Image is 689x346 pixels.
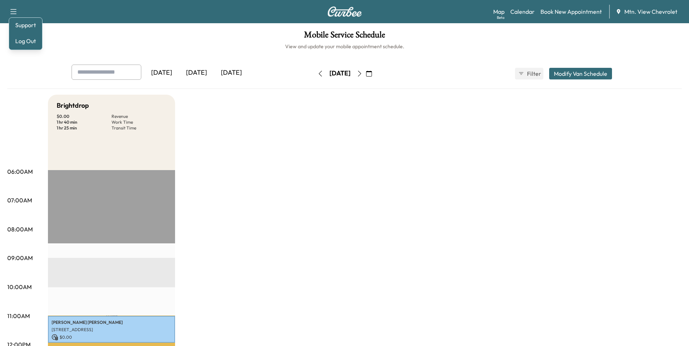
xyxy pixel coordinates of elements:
[57,119,112,125] p: 1 hr 40 min
[12,35,39,47] button: Log Out
[493,7,504,16] a: MapBeta
[7,254,33,262] p: 09:00AM
[549,68,612,79] button: Modify Van Schedule
[57,114,112,119] p: $ 0.00
[52,320,171,325] p: [PERSON_NAME] [PERSON_NAME]
[12,21,39,29] a: Support
[57,125,112,131] p: 1 hr 25 min
[540,7,602,16] a: Book New Appointment
[214,65,249,81] div: [DATE]
[7,30,682,43] h1: Mobile Service Schedule
[329,69,350,78] div: [DATE]
[52,327,171,333] p: [STREET_ADDRESS]
[7,312,30,320] p: 11:00AM
[7,283,32,291] p: 10:00AM
[57,100,89,111] h5: Brightdrop
[327,7,362,17] img: Curbee Logo
[112,114,166,119] p: Revenue
[624,7,677,16] span: Mtn. View Chevrolet
[144,65,179,81] div: [DATE]
[497,15,504,20] div: Beta
[510,7,535,16] a: Calendar
[7,225,33,234] p: 08:00AM
[7,196,32,205] p: 07:00AM
[52,334,171,341] p: $ 0.00
[515,68,543,79] button: Filter
[527,69,540,78] span: Filter
[112,119,166,125] p: Work Time
[112,125,166,131] p: Transit Time
[7,43,682,50] h6: View and update your mobile appointment schedule.
[7,167,33,176] p: 06:00AM
[179,65,214,81] div: [DATE]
